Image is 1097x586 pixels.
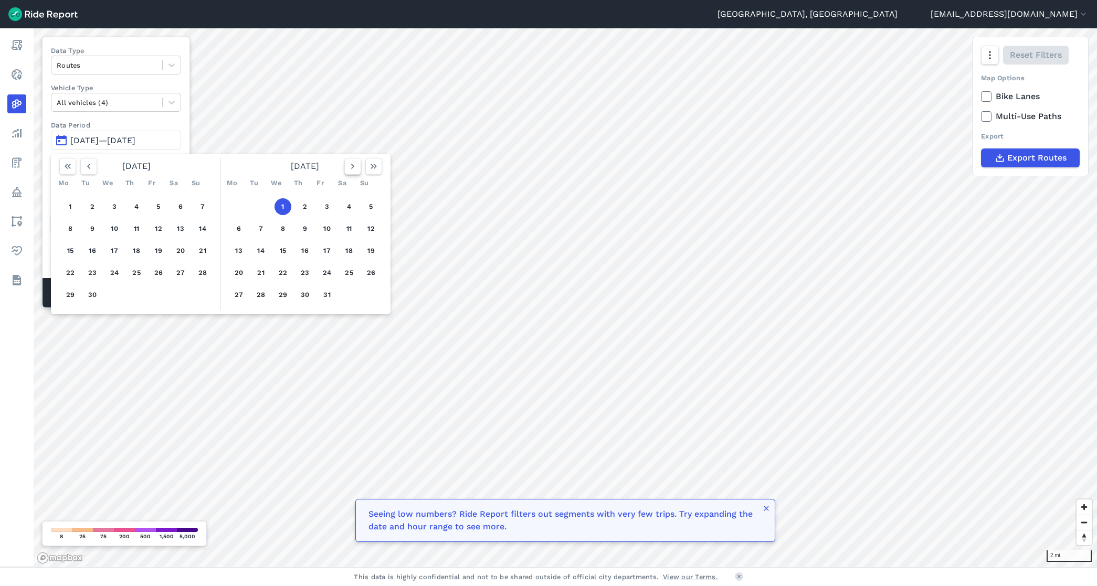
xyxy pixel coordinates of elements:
button: 10 [106,220,123,237]
button: Zoom in [1077,499,1092,515]
button: Zoom out [1077,515,1092,530]
button: 26 [150,264,167,281]
div: Sa [334,175,351,191]
button: 4 [341,198,357,215]
label: Data Period [51,120,181,130]
div: Tu [77,175,94,191]
button: 26 [363,264,379,281]
button: 3 [106,198,123,215]
button: 3 [319,198,335,215]
div: Su [187,175,204,191]
div: Map Options [981,73,1080,83]
button: Reset bearing to north [1077,530,1092,545]
button: 15 [62,242,79,259]
button: 22 [62,264,79,281]
button: 18 [128,242,145,259]
button: 23 [297,264,313,281]
a: View our Terms. [663,572,718,582]
button: 16 [84,242,101,259]
a: Realtime [7,65,26,84]
span: Reset Filters [1010,49,1062,61]
button: 9 [84,220,101,237]
div: Tu [246,175,262,191]
div: Export [981,131,1080,141]
button: 2 [297,198,313,215]
div: Matched Trips [43,278,189,307]
button: 6 [172,198,189,215]
label: Vehicle Type [51,83,181,93]
button: [EMAIL_ADDRESS][DOMAIN_NAME] [931,8,1089,20]
div: Fr [143,175,160,191]
button: 29 [275,286,291,303]
button: 13 [172,220,189,237]
button: 31 [319,286,335,303]
button: 27 [230,286,247,303]
div: Mo [55,175,72,191]
a: Datasets [7,271,26,290]
a: Report [7,36,26,55]
label: Multi-Use Paths [981,110,1080,123]
div: Th [121,175,138,191]
button: 28 [194,264,211,281]
a: Heatmaps [7,94,26,113]
img: Ride Report [8,7,78,21]
button: 17 [106,242,123,259]
button: 8 [275,220,291,237]
button: 21 [194,242,211,259]
a: Policy [7,183,26,201]
a: Analyze [7,124,26,143]
button: 7 [252,220,269,237]
button: 13 [230,242,247,259]
button: 5 [150,198,167,215]
button: 17 [319,242,335,259]
button: Reset Filters [1003,46,1069,65]
button: 12 [150,220,167,237]
button: 24 [106,264,123,281]
button: 7 [194,198,211,215]
a: Fees [7,153,26,172]
div: [DATE] [224,158,386,175]
button: 25 [128,264,145,281]
div: We [268,175,284,191]
button: 10 [319,220,335,237]
a: Areas [7,212,26,231]
label: Data Type [51,46,181,56]
div: Fr [312,175,329,191]
div: Su [356,175,373,191]
button: 11 [128,220,145,237]
button: 2 [84,198,101,215]
button: 5 [363,198,379,215]
button: 4 [128,198,145,215]
button: 6 [230,220,247,237]
a: Mapbox logo [37,552,83,564]
button: 25 [341,264,357,281]
button: 22 [275,264,291,281]
label: Bike Lanes [981,90,1080,103]
button: Export Routes [981,148,1080,167]
button: 9 [297,220,313,237]
button: 29 [62,286,79,303]
button: 1 [275,198,291,215]
button: 27 [172,264,189,281]
button: 28 [252,286,269,303]
button: [DATE]—[DATE] [51,131,181,150]
button: 19 [150,242,167,259]
button: 11 [341,220,357,237]
button: 21 [252,264,269,281]
button: 19 [363,242,379,259]
a: Health [7,241,26,260]
button: 20 [172,242,189,259]
div: Th [290,175,307,191]
button: 8 [62,220,79,237]
button: 15 [275,242,291,259]
button: 18 [341,242,357,259]
button: 14 [252,242,269,259]
button: 1 [62,198,79,215]
button: 30 [84,286,101,303]
div: 2 mi [1047,550,1092,562]
button: 20 [230,264,247,281]
div: Mo [224,175,240,191]
button: 14 [194,220,211,237]
div: [DATE] [55,158,218,175]
span: Export Routes [1007,152,1067,164]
